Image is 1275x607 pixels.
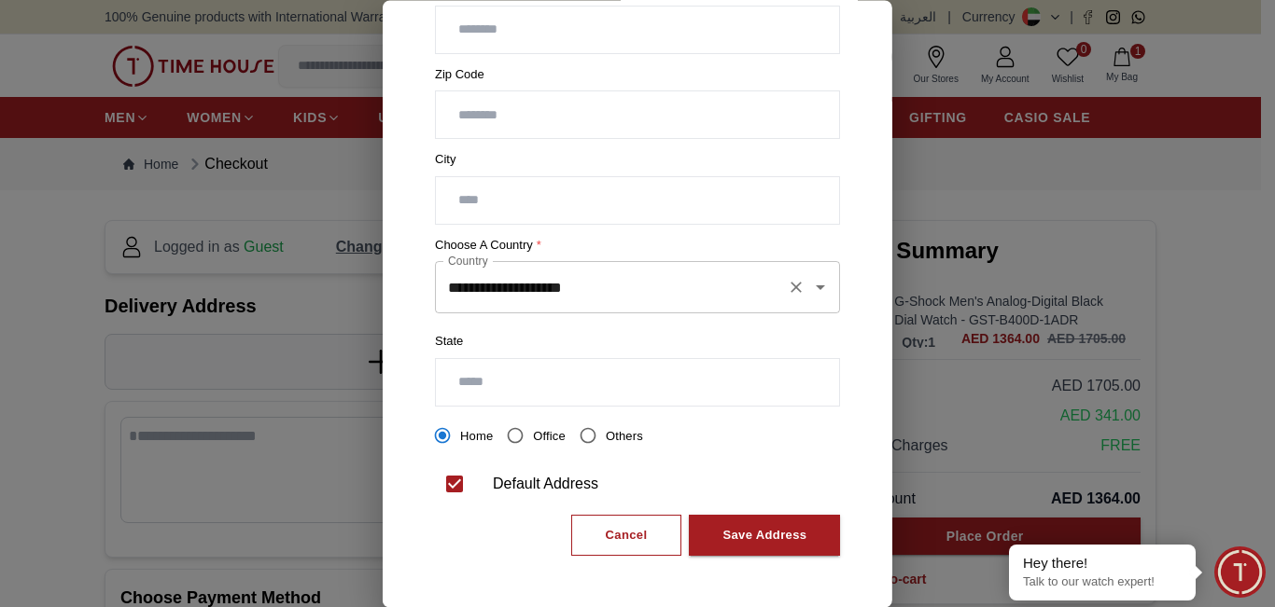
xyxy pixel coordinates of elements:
[570,515,681,557] button: Cancel
[722,525,806,546] div: Save Address
[435,65,840,84] label: Zip Code
[435,151,840,170] label: City
[1214,546,1266,598] div: Chat Widget
[435,236,840,255] label: Choose a country
[1023,554,1182,573] div: Hey there!
[606,429,643,443] span: Others
[689,515,840,557] button: Save Address
[493,473,598,495] div: Default Address
[1023,574,1182,590] p: Talk to our watch expert!
[448,254,488,269] label: Country
[460,429,493,443] span: Home
[783,275,809,301] button: Clear
[605,525,647,546] div: Cancel
[807,275,834,301] button: Open
[533,429,566,443] span: Office
[435,333,840,352] label: State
